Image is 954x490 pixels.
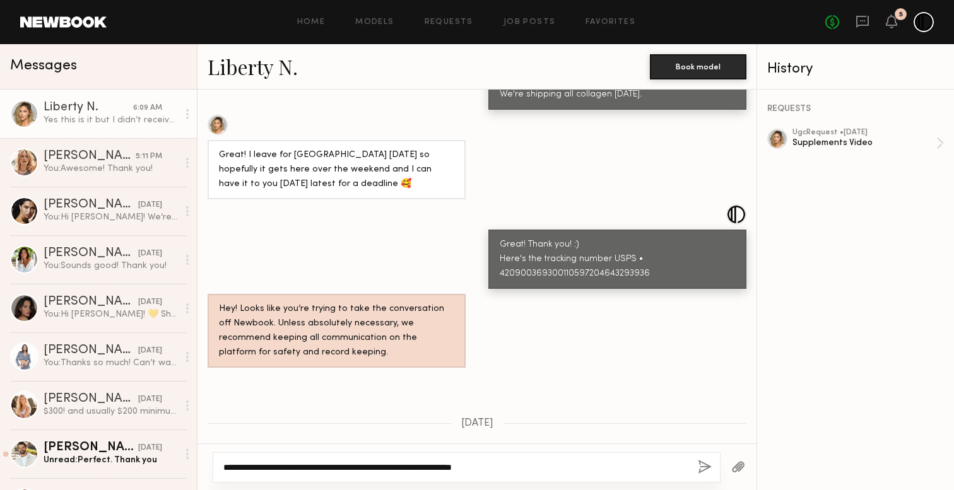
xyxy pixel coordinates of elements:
[792,137,936,149] div: Supplements Video
[44,357,178,369] div: You: Thanks so much! Can’t wait to see your magic ✨
[586,18,635,26] a: Favorites
[44,102,133,114] div: Liberty N.
[44,247,138,260] div: [PERSON_NAME]
[44,260,178,272] div: You: Sounds good! Thank you!
[767,62,944,76] div: History
[219,148,454,192] div: Great! I leave for [GEOGRAPHIC_DATA] [DATE] so hopefully it gets here over the weekend and I can ...
[219,302,454,360] div: Hey! Looks like you’re trying to take the conversation off Newbook. Unless absolutely necessary, ...
[461,418,493,429] span: [DATE]
[44,454,178,466] div: Unread: Perfect. Thank you
[138,296,162,308] div: [DATE]
[133,102,162,114] div: 6:09 AM
[44,211,178,223] div: You: Hi [PERSON_NAME]! We’re looking for a simple vertical video. Hook: “My hair and nails have n...
[425,18,473,26] a: Requests
[10,59,77,73] span: Messages
[792,129,944,158] a: ugcRequest •[DATE]Supplements Video
[208,53,298,80] a: Liberty N.
[44,163,178,175] div: You: Awesome! Thank you!
[44,393,138,405] div: [PERSON_NAME]
[503,18,556,26] a: Job Posts
[138,199,162,211] div: [DATE]
[44,296,138,308] div: [PERSON_NAME]
[44,114,178,126] div: Yes this is it but I didn’t receive it before my flight out
[44,199,138,211] div: [PERSON_NAME]
[138,345,162,357] div: [DATE]
[138,442,162,454] div: [DATE]
[138,248,162,260] div: [DATE]
[44,344,138,357] div: [PERSON_NAME]
[767,105,944,114] div: REQUESTS
[44,441,138,454] div: [PERSON_NAME]
[44,150,136,163] div: [PERSON_NAME]
[136,151,162,163] div: 5:11 PM
[44,308,178,320] div: You: Hi [PERSON_NAME]! 💛 Sharing a few video examples we love below. We’re aiming for a more dyna...
[650,61,746,71] a: Book model
[44,405,178,417] div: $300! and usually $200 minimum without
[792,129,936,137] div: ugc Request • [DATE]
[650,54,746,79] button: Book model
[297,18,326,26] a: Home
[355,18,394,26] a: Models
[899,11,903,18] div: 5
[138,394,162,405] div: [DATE]
[500,238,735,281] div: Great! Thank you! :) Here's the tracking number USPS • 420900369300110597204643293936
